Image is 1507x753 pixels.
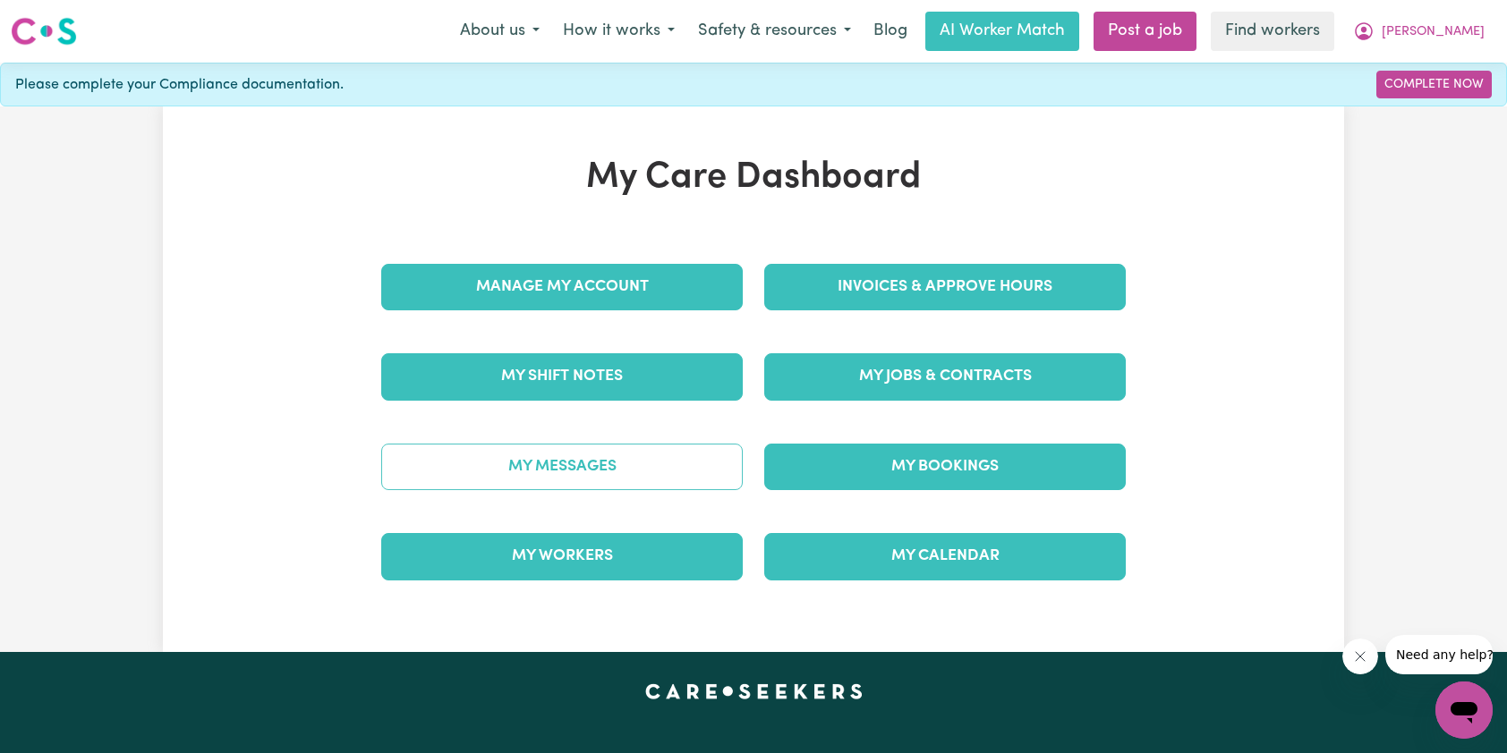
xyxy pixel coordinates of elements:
h1: My Care Dashboard [370,157,1137,199]
span: [PERSON_NAME] [1382,22,1485,42]
a: Post a job [1094,12,1196,51]
a: Invoices & Approve Hours [764,264,1126,310]
a: My Bookings [764,444,1126,490]
button: How it works [551,13,686,50]
a: Careseekers home page [645,684,863,698]
a: AI Worker Match [925,12,1079,51]
a: My Calendar [764,533,1126,580]
img: Careseekers logo [11,15,77,47]
a: My Shift Notes [381,353,743,400]
a: Complete Now [1376,71,1492,98]
a: Find workers [1211,12,1334,51]
a: My Jobs & Contracts [764,353,1126,400]
button: About us [448,13,551,50]
a: My Workers [381,533,743,580]
a: Manage My Account [381,264,743,310]
a: Blog [863,12,918,51]
iframe: Close message [1342,639,1378,674]
a: My Messages [381,444,743,490]
span: Need any help? [11,13,108,27]
button: My Account [1341,13,1496,50]
button: Safety & resources [686,13,863,50]
span: Please complete your Compliance documentation. [15,74,344,96]
a: Careseekers logo [11,11,77,52]
iframe: Message from company [1385,635,1493,674]
iframe: Button to launch messaging window [1435,681,1493,739]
